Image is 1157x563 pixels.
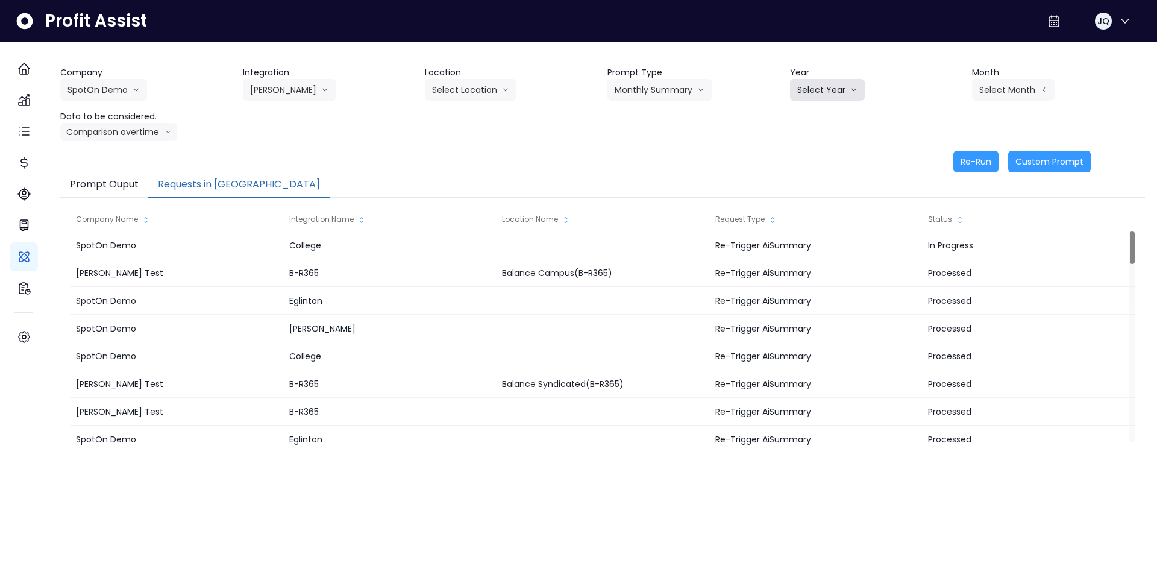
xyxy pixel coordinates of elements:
[60,110,233,123] header: Data to be considered.
[709,259,922,287] div: Re-Trigger AiSummary
[357,215,366,225] svg: sort
[70,370,283,398] div: [PERSON_NAME] Test
[768,215,777,225] svg: sort
[922,398,1135,426] div: Processed
[709,398,922,426] div: Re-Trigger AiSummary
[45,10,147,32] span: Profit Assist
[922,315,1135,342] div: Processed
[561,215,571,225] svg: sort
[70,398,283,426] div: [PERSON_NAME] Test
[922,342,1135,370] div: Processed
[60,66,233,79] header: Company
[607,79,712,101] button: Monthly Summaryarrow down line
[283,259,496,287] div: B-R365
[850,84,858,96] svg: arrow down line
[283,231,496,259] div: College
[709,426,922,453] div: Re-Trigger AiSummary
[70,259,283,287] div: [PERSON_NAME] Test
[1008,151,1091,172] button: Custom Prompt
[283,370,496,398] div: B-R365
[697,84,704,96] svg: arrow down line
[607,66,780,79] header: Prompt Type
[709,287,922,315] div: Re-Trigger AiSummary
[243,66,416,79] header: Integration
[70,315,283,342] div: SpotOn Demo
[922,426,1135,453] div: Processed
[283,315,496,342] div: [PERSON_NAME]
[141,215,151,225] svg: sort
[922,259,1135,287] div: Processed
[283,398,496,426] div: B-R365
[709,370,922,398] div: Re-Trigger AiSummary
[70,231,283,259] div: SpotOn Demo
[922,207,1135,231] div: Status
[283,342,496,370] div: College
[953,151,999,172] button: Re-Run
[709,315,922,342] div: Re-Trigger AiSummary
[425,66,598,79] header: Location
[70,426,283,453] div: SpotOn Demo
[709,207,922,231] div: Request Type
[60,172,148,198] button: Prompt Ouput
[60,123,177,141] button: Comparison overtimearrow down line
[496,207,709,231] div: Location Name
[972,66,1145,79] header: Month
[972,79,1055,101] button: Select Montharrow left line
[283,207,496,231] div: Integration Name
[496,259,709,287] div: Balance Campus(B-R365)
[70,287,283,315] div: SpotOn Demo
[425,79,516,101] button: Select Locationarrow down line
[790,66,963,79] header: Year
[1097,15,1109,27] span: JQ
[922,287,1135,315] div: Processed
[922,231,1135,259] div: In Progress
[955,215,965,225] svg: sort
[165,126,171,138] svg: arrow down line
[1040,84,1047,96] svg: arrow left line
[496,370,709,398] div: Balance Syndicated(B-R365)
[70,342,283,370] div: SpotOn Demo
[790,79,865,101] button: Select Yeararrow down line
[70,207,283,231] div: Company Name
[502,84,509,96] svg: arrow down line
[283,287,496,315] div: Eglinton
[709,231,922,259] div: Re-Trigger AiSummary
[922,370,1135,398] div: Processed
[60,79,147,101] button: SpotOn Demoarrow down line
[283,426,496,453] div: Eglinton
[133,84,140,96] svg: arrow down line
[148,172,330,198] button: Requests in [GEOGRAPHIC_DATA]
[709,342,922,370] div: Re-Trigger AiSummary
[321,84,328,96] svg: arrow down line
[243,79,336,101] button: [PERSON_NAME]arrow down line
